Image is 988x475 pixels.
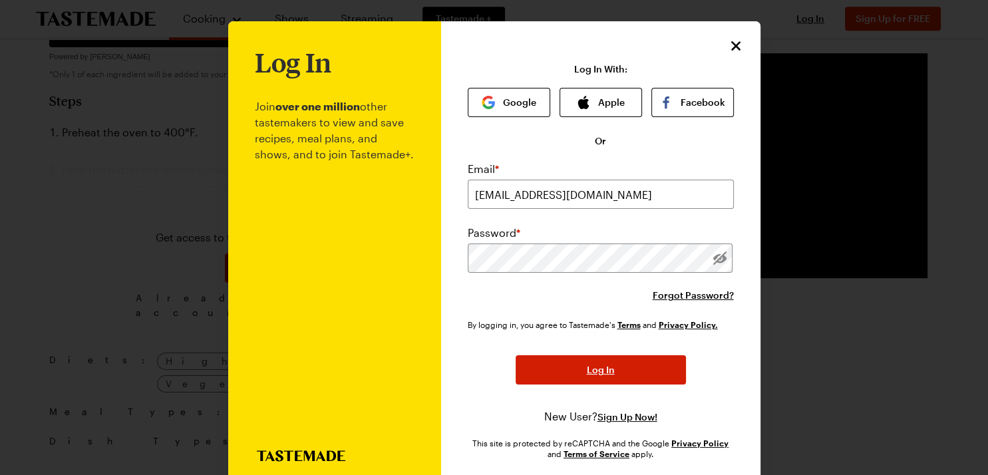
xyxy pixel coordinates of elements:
[468,161,499,177] label: Email
[255,77,414,450] p: Join other tastemakers to view and save recipes, meal plans, and shows, and to join Tastemade+.
[587,363,615,377] span: Log In
[564,448,629,459] a: Google Terms of Service
[617,319,641,330] a: Tastemade Terms of Service
[275,100,360,112] b: over one million
[659,319,718,330] a: Tastemade Privacy Policy
[468,88,550,117] button: Google
[597,410,657,424] button: Sign Up Now!
[468,225,520,241] label: Password
[560,88,642,117] button: Apple
[468,318,723,331] div: By logging in, you agree to Tastemade's and
[651,88,734,117] button: Facebook
[516,355,686,385] button: Log In
[671,437,729,448] a: Google Privacy Policy
[255,48,331,77] h1: Log In
[595,134,606,148] span: Or
[574,64,627,75] p: Log In With:
[544,410,597,422] span: New User?
[653,289,734,302] button: Forgot Password?
[468,438,734,459] div: This site is protected by reCAPTCHA and the Google and apply.
[727,37,744,55] button: Close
